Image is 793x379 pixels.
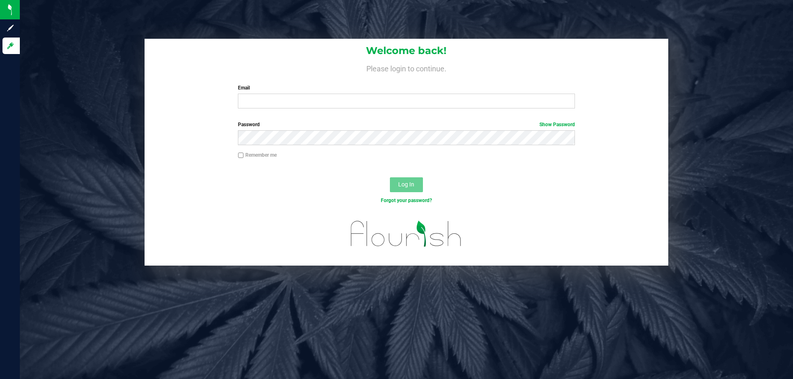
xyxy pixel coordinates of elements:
[238,151,277,159] label: Remember me
[398,181,414,188] span: Log In
[341,213,472,255] img: flourish_logo.svg
[381,198,432,203] a: Forgot your password?
[539,122,575,127] a: Show Password
[6,42,14,50] inline-svg: Log in
[6,24,14,32] inline-svg: Sign up
[145,45,668,56] h1: Welcome back!
[145,63,668,73] h4: Please login to continue.
[390,177,423,192] button: Log In
[238,122,260,127] span: Password
[238,153,244,158] input: Remember me
[238,84,575,92] label: Email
